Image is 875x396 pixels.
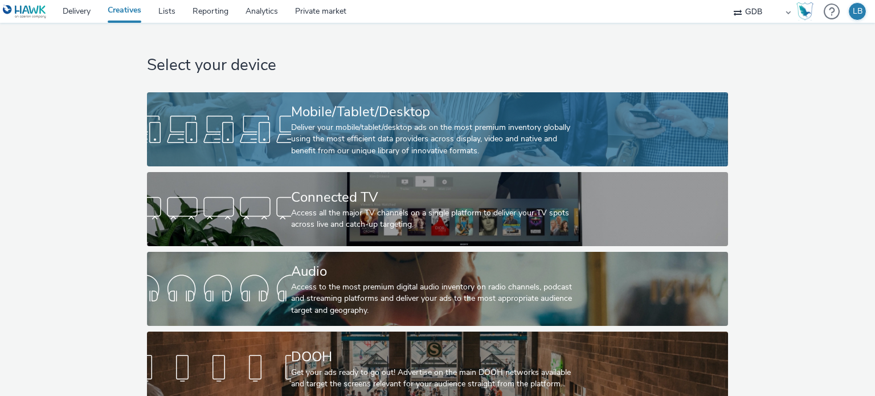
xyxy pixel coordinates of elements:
[147,92,727,166] a: Mobile/Tablet/DesktopDeliver your mobile/tablet/desktop ads on the most premium inventory globall...
[3,5,47,19] img: undefined Logo
[147,252,727,326] a: AudioAccess to the most premium digital audio inventory on radio channels, podcast and streaming ...
[147,55,727,76] h1: Select your device
[291,122,579,157] div: Deliver your mobile/tablet/desktop ads on the most premium inventory globally using the most effi...
[291,281,579,316] div: Access to the most premium digital audio inventory on radio channels, podcast and streaming platf...
[796,2,813,21] img: Hawk Academy
[853,3,862,20] div: LB
[291,367,579,390] div: Get your ads ready to go out! Advertise on the main DOOH networks available and target the screen...
[291,187,579,207] div: Connected TV
[291,347,579,367] div: DOOH
[147,172,727,246] a: Connected TVAccess all the major TV channels on a single platform to deliver your TV spots across...
[291,262,579,281] div: Audio
[796,2,818,21] a: Hawk Academy
[291,207,579,231] div: Access all the major TV channels on a single platform to deliver your TV spots across live and ca...
[291,102,579,122] div: Mobile/Tablet/Desktop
